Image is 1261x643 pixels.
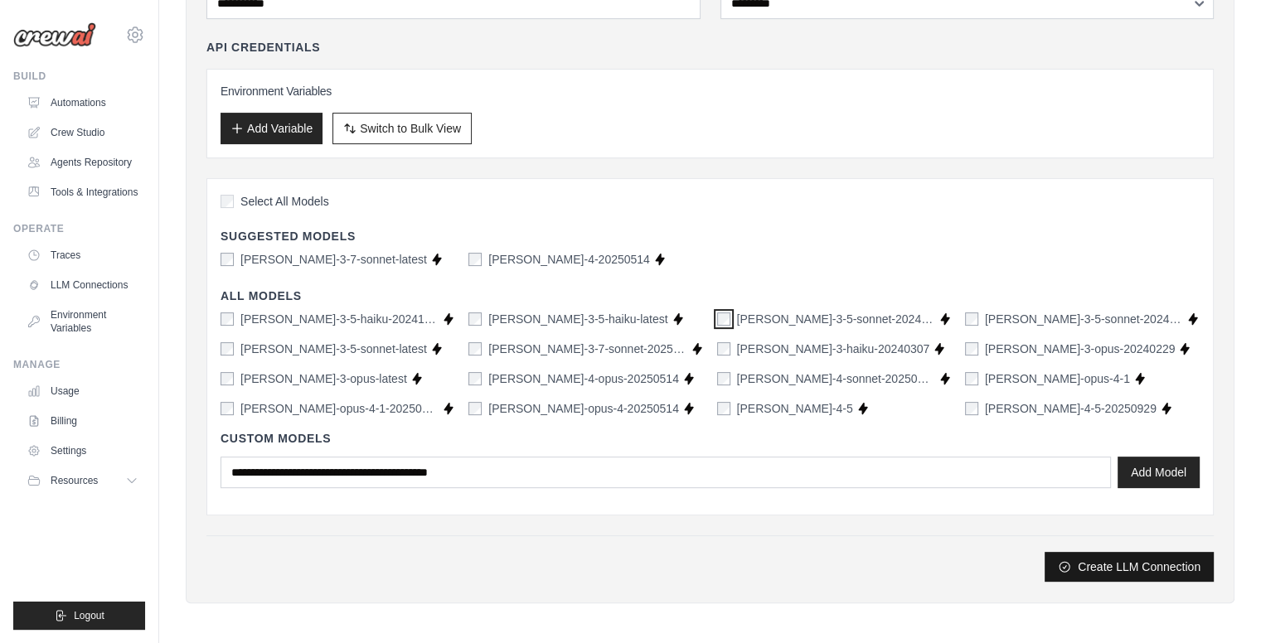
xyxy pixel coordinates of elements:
[20,438,145,464] a: Settings
[737,400,853,417] label: claude-sonnet-4-5
[488,311,667,327] label: claude-3-5-haiku-latest
[240,193,329,210] span: Select All Models
[240,370,407,387] label: claude-3-opus-latest
[965,402,978,415] input: claude-sonnet-4-5-20250929
[717,312,730,326] input: claude-3-5-sonnet-20240620
[332,113,472,144] button: Switch to Bulk View
[20,149,145,176] a: Agents Repository
[717,372,730,385] input: claude-4-sonnet-20250514
[20,378,145,404] a: Usage
[360,120,461,137] span: Switch to Bulk View
[221,288,1200,304] h4: All Models
[13,70,145,83] div: Build
[468,402,482,415] input: claude-opus-4-20250514
[206,39,320,56] h4: API Credentials
[965,312,978,326] input: claude-3-5-sonnet-20241022
[965,342,978,355] input: claude-3-opus-20240229
[20,179,145,205] a: Tools & Integrations
[488,251,650,268] label: claude-sonnet-4-20250514
[985,400,1157,417] label: claude-sonnet-4-5-20250929
[74,609,104,622] span: Logout
[221,402,234,415] input: claude-opus-4-1-20250805
[221,195,234,208] input: Select All Models
[1178,563,1261,643] iframe: Chat Widget
[221,228,1200,244] h4: Suggested Models
[737,341,930,357] label: claude-3-haiku-20240307
[20,272,145,298] a: LLM Connections
[488,400,679,417] label: claude-opus-4-20250514
[488,341,686,357] label: claude-3-7-sonnet-20250219
[221,83,1200,99] h3: Environment Variables
[221,430,1200,447] h4: Custom Models
[13,602,145,630] button: Logout
[717,342,730,355] input: claude-3-haiku-20240307
[240,341,427,357] label: claude-3-5-sonnet-latest
[737,370,935,387] label: claude-4-sonnet-20250514
[1045,552,1214,582] button: Create LLM Connection
[1118,457,1200,488] button: Add Model
[985,370,1130,387] label: claude-opus-4-1
[240,400,439,417] label: claude-opus-4-1-20250805
[221,113,323,144] button: Add Variable
[51,474,98,487] span: Resources
[488,370,679,387] label: claude-4-opus-20250514
[985,341,1176,357] label: claude-3-opus-20240229
[221,372,234,385] input: claude-3-opus-latest
[13,22,96,47] img: Logo
[20,119,145,146] a: Crew Studio
[717,402,730,415] input: claude-sonnet-4-5
[20,408,145,434] a: Billing
[468,253,482,266] input: claude-sonnet-4-20250514
[240,251,427,268] label: claude-3-7-sonnet-latest
[221,342,234,355] input: claude-3-5-sonnet-latest
[985,311,1183,327] label: claude-3-5-sonnet-20241022
[240,311,439,327] label: claude-3-5-haiku-20241022
[468,312,482,326] input: claude-3-5-haiku-latest
[468,372,482,385] input: claude-4-opus-20250514
[20,467,145,494] button: Resources
[13,222,145,235] div: Operate
[20,302,145,341] a: Environment Variables
[468,342,482,355] input: claude-3-7-sonnet-20250219
[20,242,145,268] a: Traces
[965,372,978,385] input: claude-opus-4-1
[221,253,234,266] input: claude-3-7-sonnet-latest
[221,312,234,326] input: claude-3-5-haiku-20241022
[20,89,145,116] a: Automations
[737,311,935,327] label: claude-3-5-sonnet-20240620
[13,358,145,371] div: Manage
